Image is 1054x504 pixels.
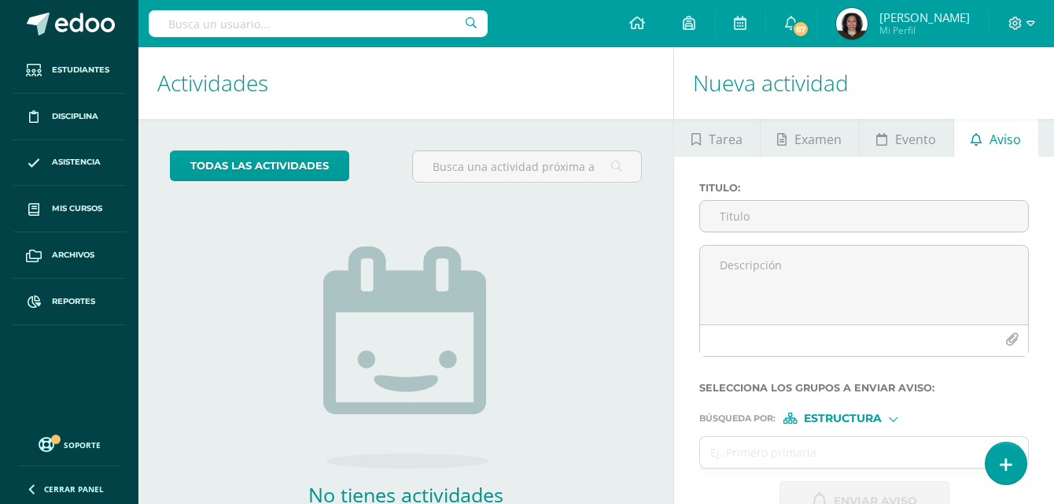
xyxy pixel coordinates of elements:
[783,413,901,424] div: [object Object]
[761,119,859,157] a: Examen
[794,120,842,158] span: Examen
[879,9,970,25] span: [PERSON_NAME]
[52,156,101,169] span: Asistencia
[836,8,868,39] img: 1c8923e76ea64e00436fe67413b3b1a1.png
[791,20,809,38] span: 67
[157,47,654,119] h1: Actividades
[13,140,126,187] a: Asistencia
[52,295,95,308] span: Reportes
[700,437,997,468] input: Ej. Primero primaria
[64,439,101,450] span: Soporte
[13,279,126,325] a: Reportes
[52,202,102,215] span: Mis cursos
[709,120,743,158] span: Tarea
[990,120,1021,158] span: Aviso
[860,119,953,157] a: Evento
[149,10,488,37] input: Busca un usuario...
[413,151,641,182] input: Busca una actividad próxima aquí...
[699,414,776,423] span: Búsqueda por :
[699,382,1029,394] label: Selecciona los grupos a enviar aviso :
[700,201,1028,232] input: Titulo
[13,47,126,94] a: Estudiantes
[13,94,126,140] a: Disciplina
[13,186,126,232] a: Mis cursos
[323,246,488,469] img: no_activities.png
[13,232,126,279] a: Archivos
[879,24,970,37] span: Mi Perfil
[19,433,120,454] a: Soporte
[804,414,882,423] span: Estructura
[52,110,98,123] span: Disciplina
[693,47,1035,119] h1: Nueva actividad
[170,150,349,181] a: todas las Actividades
[674,119,759,157] a: Tarea
[954,119,1038,157] a: Aviso
[52,64,109,76] span: Estudiantes
[44,484,104,495] span: Cerrar panel
[52,249,94,261] span: Archivos
[895,120,936,158] span: Evento
[699,182,1029,194] label: Titulo :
